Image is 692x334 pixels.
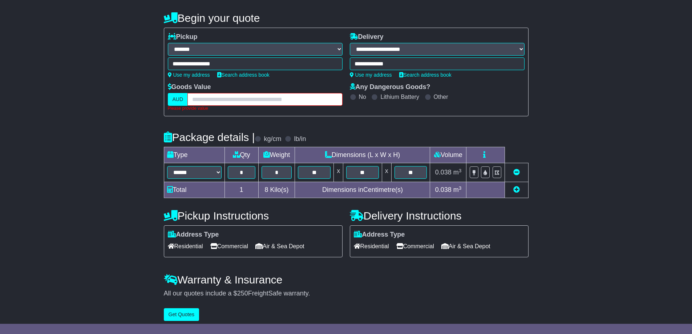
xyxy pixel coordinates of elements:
[350,210,529,222] h4: Delivery Instructions
[334,163,343,182] td: x
[396,241,434,252] span: Commercial
[350,72,392,78] a: Use my address
[164,274,529,286] h4: Warranty & Insurance
[453,169,462,176] span: m
[164,131,255,143] h4: Package details |
[434,93,448,100] label: Other
[430,147,466,163] td: Volume
[164,147,224,163] td: Type
[258,147,295,163] td: Weight
[237,290,248,297] span: 250
[168,72,210,78] a: Use my address
[255,241,304,252] span: Air & Sea Depot
[441,241,490,252] span: Air & Sea Depot
[294,135,306,143] label: lb/in
[224,182,258,198] td: 1
[435,186,452,193] span: 0.038
[164,12,529,24] h4: Begin your quote
[168,106,343,111] div: Please provide value
[513,186,520,193] a: Add new item
[350,33,384,41] label: Delivery
[295,147,430,163] td: Dimensions (L x W x H)
[258,182,295,198] td: Kilo(s)
[164,308,199,321] button: Get Quotes
[168,83,211,91] label: Goods Value
[164,210,343,222] h4: Pickup Instructions
[210,241,248,252] span: Commercial
[168,241,203,252] span: Residential
[354,241,389,252] span: Residential
[354,231,405,239] label: Address Type
[453,186,462,193] span: m
[264,186,268,193] span: 8
[168,33,198,41] label: Pickup
[164,290,529,298] div: All our quotes include a $ FreightSafe warranty.
[217,72,270,78] a: Search address book
[164,182,224,198] td: Total
[459,185,462,191] sup: 3
[513,169,520,176] a: Remove this item
[168,231,219,239] label: Address Type
[435,169,452,176] span: 0.038
[224,147,258,163] td: Qty
[295,182,430,198] td: Dimensions in Centimetre(s)
[168,93,188,106] label: AUD
[459,168,462,173] sup: 3
[350,83,430,91] label: Any Dangerous Goods?
[359,93,366,100] label: No
[399,72,452,78] a: Search address book
[380,93,419,100] label: Lithium Battery
[264,135,281,143] label: kg/cm
[382,163,391,182] td: x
